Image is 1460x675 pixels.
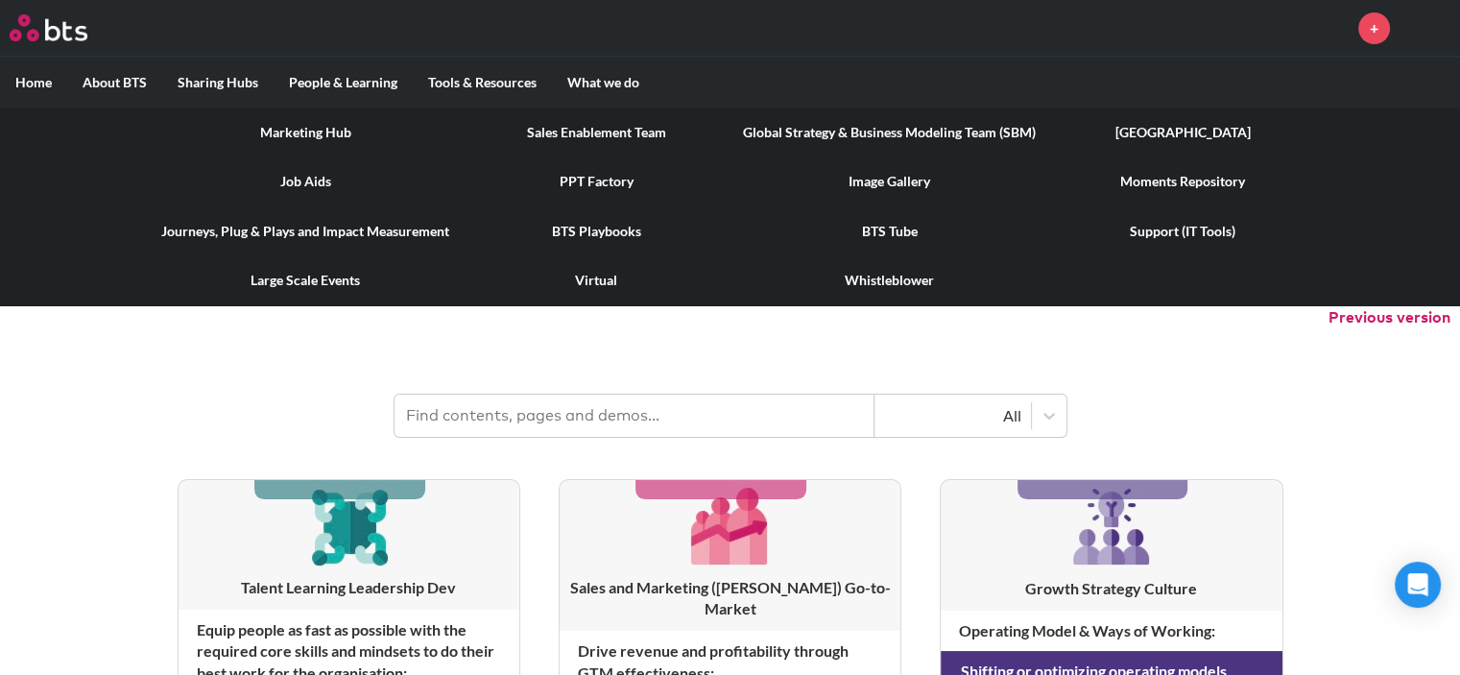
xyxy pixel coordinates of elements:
h3: Talent Learning Leadership Dev [179,577,519,598]
div: Open Intercom Messenger [1395,562,1441,608]
input: Find contents, pages and demos... [395,395,874,437]
h3: Sales and Marketing ([PERSON_NAME]) Go-to-Market [560,577,900,620]
a: Profile [1404,5,1450,51]
img: [object Object] [684,480,776,571]
h4: Operating Model & Ways of Working : [941,611,1281,651]
img: [object Object] [303,480,395,571]
button: Previous version [1328,307,1450,328]
label: People & Learning [274,58,413,108]
label: About BTS [67,58,162,108]
h3: Growth Strategy Culture [941,578,1281,599]
div: All [884,405,1021,426]
label: Tools & Resources [413,58,552,108]
a: + [1358,12,1390,44]
label: Sharing Hubs [162,58,274,108]
label: What we do [552,58,655,108]
img: BTS Logo [10,14,87,41]
img: Asuka Shiraki [1404,5,1450,51]
img: [object Object] [1065,480,1158,572]
a: Go home [10,14,123,41]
